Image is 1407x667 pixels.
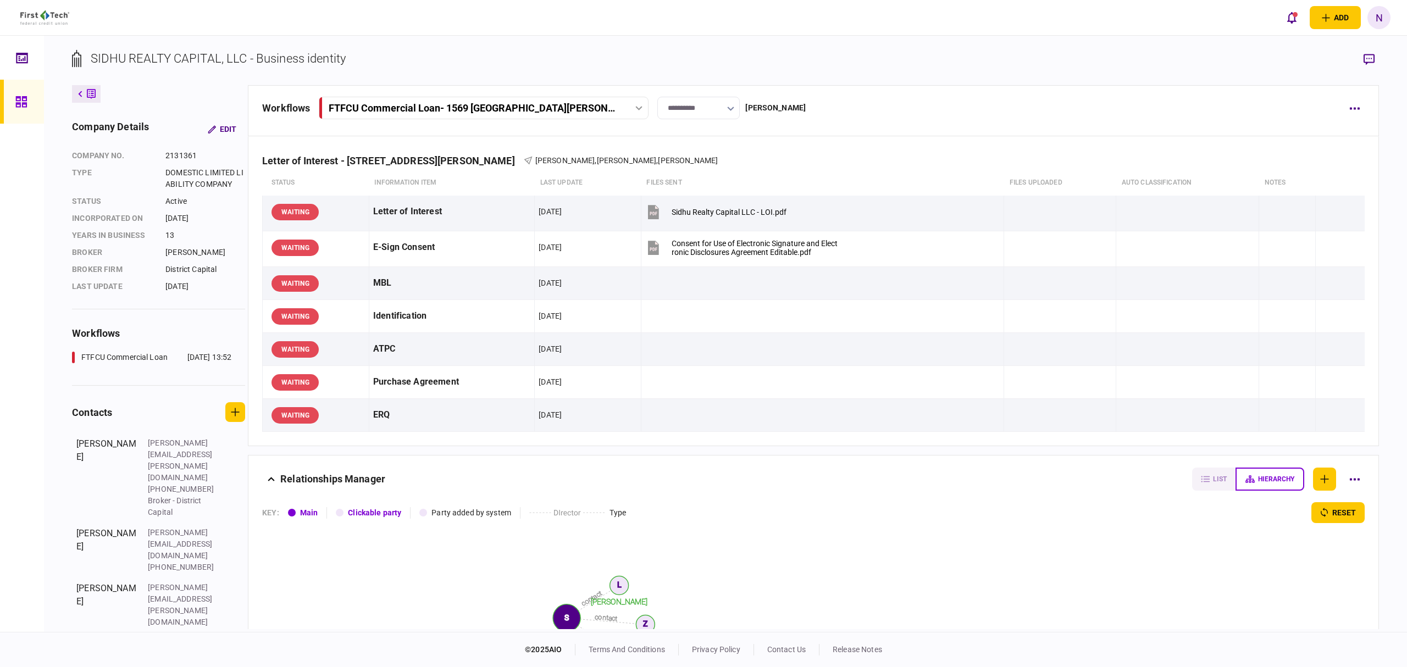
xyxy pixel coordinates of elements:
div: [DATE] [165,281,245,292]
a: FTFCU Commercial Loan[DATE] 13:52 [72,352,231,363]
div: 2131361 [165,150,245,162]
div: WAITING [272,341,319,358]
div: incorporated on [72,213,154,224]
div: contacts [72,405,112,420]
div: SIDHU REALTY CAPITAL, LLC - Business identity [91,49,346,68]
span: [PERSON_NAME] [535,156,595,165]
div: KEY : [262,507,279,519]
div: company details [72,119,149,139]
div: 13 [165,230,245,241]
div: ERQ [373,403,530,427]
th: files sent [641,170,1004,196]
div: broker firm [72,264,154,275]
div: Consent for Use of Electronic Signature and Electronic Disclosures Agreement Editable.pdf [672,239,838,257]
button: list [1192,468,1236,491]
div: Identification [373,304,530,329]
div: E-Sign Consent [373,235,530,260]
button: reset [1311,502,1365,523]
th: Files uploaded [1004,170,1116,196]
th: status [263,170,369,196]
div: [DATE] 13:52 [187,352,232,363]
div: company no. [72,150,154,162]
tspan: [PERSON_NAME] [591,597,648,606]
button: hierarchy [1236,468,1304,491]
span: [PERSON_NAME] [658,156,718,165]
div: DOMESTIC LIMITED LIABILITY COMPANY [165,167,245,190]
div: Broker - District Capital [148,495,219,518]
div: WAITING [272,407,319,424]
text: contact [595,613,618,622]
div: District Capital [165,264,245,275]
div: workflows [72,326,245,341]
div: WAITING [272,308,319,325]
div: [DATE] [539,206,562,217]
div: WAITING [272,204,319,220]
span: hierarchy [1258,475,1294,483]
div: [PERSON_NAME][EMAIL_ADDRESS][DOMAIN_NAME] [148,527,219,562]
div: Clickable party [348,507,401,519]
div: Party added by system [431,507,511,519]
a: contact us [767,645,806,654]
div: WAITING [272,275,319,292]
div: [PERSON_NAME][EMAIL_ADDRESS][PERSON_NAME][DOMAIN_NAME] [148,582,219,628]
text: L [617,580,622,589]
text: S [564,613,569,622]
div: Sidhu Realty Capital LLC - LOI.pdf [672,208,786,216]
button: open adding identity options [1310,6,1361,29]
div: [PERSON_NAME] [76,582,137,651]
div: [PERSON_NAME] [745,102,806,114]
button: FTFCU Commercial Loan- 1569 [GEOGRAPHIC_DATA][PERSON_NAME] [319,97,649,119]
div: MBL [373,271,530,296]
div: Active [165,196,245,207]
div: workflows [262,101,310,115]
div: Type [610,507,627,519]
div: FTFCU Commercial Loan [81,352,168,363]
div: [DATE] [539,343,562,354]
div: [DATE] [165,213,245,224]
img: client company logo [20,10,69,25]
div: [PHONE_NUMBER] [148,628,219,640]
div: Type [72,167,154,190]
span: , [656,156,658,165]
div: © 2025 AIO [525,644,575,655]
a: terms and conditions [589,645,665,654]
text: Z [643,619,647,628]
div: FTFCU Commercial Loan - 1569 [GEOGRAPHIC_DATA][PERSON_NAME] [329,102,615,114]
a: privacy policy [692,645,740,654]
div: [DATE] [539,242,562,253]
div: WAITING [272,374,319,391]
div: Letter of Interest [373,199,530,224]
div: [PERSON_NAME] [76,437,137,518]
div: [PERSON_NAME] [165,247,245,258]
a: release notes [833,645,882,654]
div: [PHONE_NUMBER] [148,562,219,573]
div: Broker [72,247,154,258]
div: status [72,196,154,207]
th: notes [1259,170,1316,196]
button: Consent for Use of Electronic Signature and Electronic Disclosures Agreement Editable.pdf [645,235,838,260]
div: [DATE] [539,376,562,387]
div: WAITING [272,240,319,256]
button: Edit [199,119,245,139]
div: [DATE] [539,310,562,321]
div: [PERSON_NAME] [76,527,137,573]
span: list [1213,475,1227,483]
button: Sidhu Realty Capital LLC - LOI.pdf [645,199,786,224]
div: ATPC [373,337,530,362]
div: years in business [72,230,154,241]
div: [PERSON_NAME][EMAIL_ADDRESS][PERSON_NAME][DOMAIN_NAME] [148,437,219,483]
span: [PERSON_NAME] [597,156,657,165]
div: Purchase Agreement [373,370,530,394]
div: [PHONE_NUMBER] [148,483,219,495]
div: [DATE] [539,277,562,288]
div: Letter of Interest - [STREET_ADDRESS][PERSON_NAME] [262,155,524,166]
button: open notifications list [1280,6,1303,29]
button: N [1367,6,1391,29]
th: Information item [369,170,534,196]
th: auto classification [1116,170,1259,196]
div: Main [300,507,318,519]
div: [DATE] [539,409,562,420]
th: last update [535,170,641,196]
div: last update [72,281,154,292]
